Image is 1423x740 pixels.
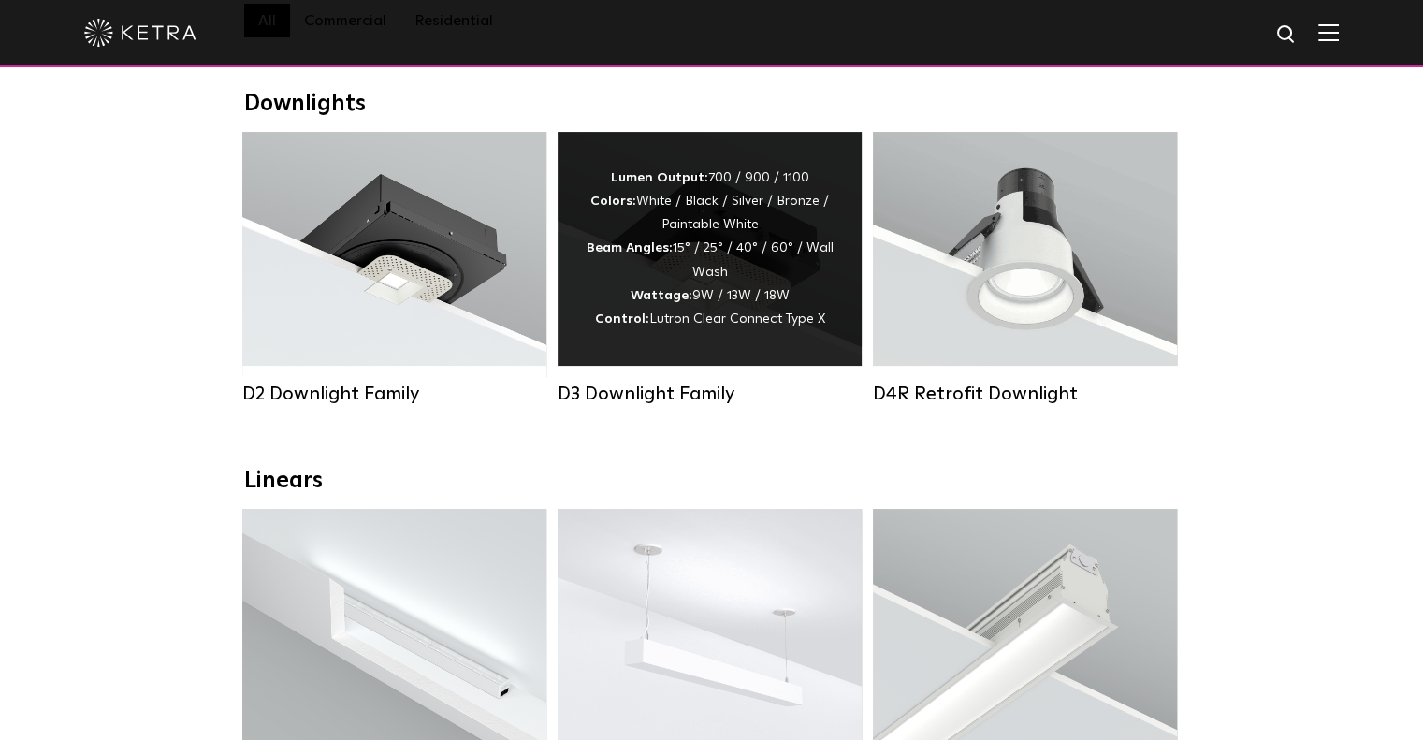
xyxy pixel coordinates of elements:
[611,171,708,184] strong: Lumen Output:
[586,167,834,331] div: 700 / 900 / 1100 White / Black / Silver / Bronze / Paintable White 15° / 25° / 40° / 60° / Wall W...
[244,468,1180,495] div: Linears
[558,132,862,405] a: D3 Downlight Family Lumen Output:700 / 900 / 1100Colors:White / Black / Silver / Bronze / Paintab...
[631,289,692,302] strong: Wattage:
[649,312,825,326] span: Lutron Clear Connect Type X
[873,132,1177,405] a: D4R Retrofit Downlight Lumen Output:800Colors:White / BlackBeam Angles:15° / 25° / 40° / 60°Watta...
[244,91,1180,118] div: Downlights
[590,195,636,208] strong: Colors:
[873,383,1177,405] div: D4R Retrofit Downlight
[84,19,196,47] img: ketra-logo-2019-white
[1275,23,1299,47] img: search icon
[1318,23,1339,41] img: Hamburger%20Nav.svg
[587,241,673,254] strong: Beam Angles:
[242,383,546,405] div: D2 Downlight Family
[595,312,649,326] strong: Control:
[242,132,546,405] a: D2 Downlight Family Lumen Output:1200Colors:White / Black / Gloss Black / Silver / Bronze / Silve...
[558,383,862,405] div: D3 Downlight Family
